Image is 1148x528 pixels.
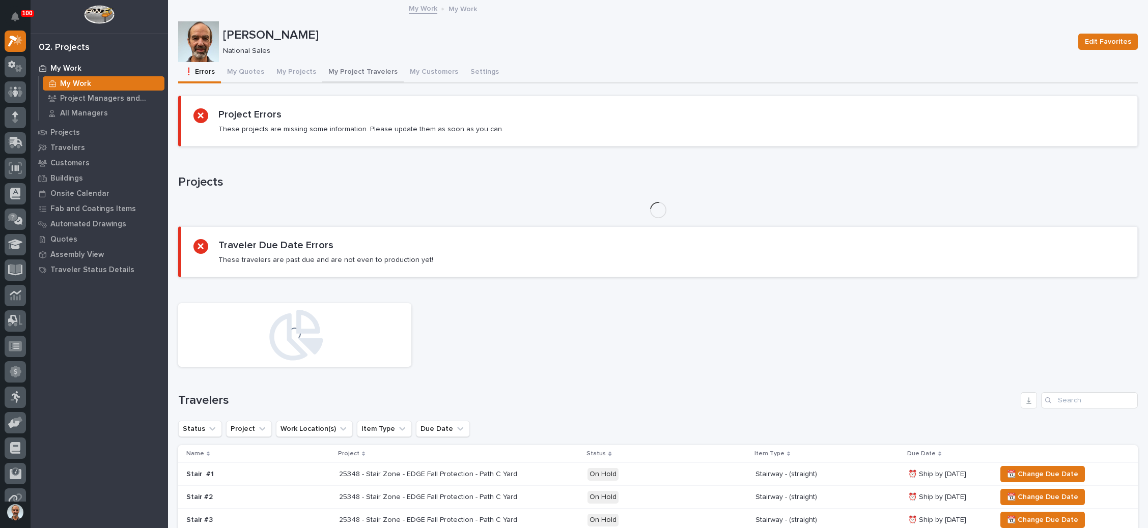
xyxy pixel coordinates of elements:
[39,91,168,105] a: Project Managers and Engineers
[1000,466,1085,482] button: 📆 Change Due Date
[587,468,619,481] div: On Hold
[1000,489,1085,505] button: 📆 Change Due Date
[84,5,114,24] img: Workspace Logo
[1000,512,1085,528] button: 📆 Change Due Date
[218,108,282,121] h2: Project Errors
[50,64,81,73] p: My Work
[50,220,126,229] p: Automated Drawings
[178,175,1138,190] h1: Projects
[178,421,222,437] button: Status
[31,61,168,76] a: My Work
[223,28,1070,43] p: [PERSON_NAME]
[60,109,108,118] p: All Managers
[50,250,104,259] p: Assembly View
[339,470,517,479] p: 25348 - Stair Zone - EDGE Fall Protection - Path C Yard
[218,255,433,265] p: These travelers are past due and are not even to production yet!
[464,62,505,83] button: Settings
[339,493,517,502] p: 25348 - Stair Zone - EDGE Fall Protection - Path C Yard
[186,516,331,524] p: Stair #3
[1085,36,1131,48] span: Edit Favorites
[178,463,1138,486] tr: Stair #125348 - Stair Zone - EDGE Fall Protection - Path C YardOn HoldStairway - (straight)⏰ Ship...
[50,143,85,153] p: Travelers
[755,493,900,502] p: Stairway - (straight)
[31,262,168,277] a: Traveler Status Details
[908,516,988,524] p: ⏰ Ship by [DATE]
[50,159,90,168] p: Customers
[178,486,1138,509] tr: Stair #225348 - Stair Zone - EDGE Fall Protection - Path C YardOn HoldStairway - (straight)⏰ Ship...
[31,216,168,231] a: Automated Drawings
[908,470,988,479] p: ⏰ Ship by [DATE]
[218,125,503,134] p: These projects are missing some information. Please update them as soon as you can.
[221,62,270,83] button: My Quotes
[587,491,619,504] div: On Hold
[755,516,900,524] p: Stairway - (straight)
[907,448,936,459] p: Due Date
[276,421,353,437] button: Work Location(s)
[186,493,331,502] p: Stair #2
[416,421,470,437] button: Due Date
[31,140,168,155] a: Travelers
[39,106,168,120] a: All Managers
[186,470,331,479] p: Stair #1
[31,247,168,262] a: Assembly View
[178,393,1017,408] h1: Travelers
[22,10,33,17] p: 100
[50,235,77,244] p: Quotes
[270,62,322,83] button: My Projects
[31,231,168,247] a: Quotes
[754,448,785,459] p: Item Type
[357,421,412,437] button: Item Type
[31,186,168,201] a: Onsite Calendar
[1007,468,1078,480] span: 📆 Change Due Date
[755,470,900,479] p: Stairway - (straight)
[1007,491,1078,503] span: 📆 Change Due Date
[50,266,134,275] p: Traveler Status Details
[13,12,26,28] div: Notifications100
[39,42,90,53] div: 02. Projects
[449,3,477,14] p: My Work
[908,493,988,502] p: ⏰ Ship by [DATE]
[60,94,160,103] p: Project Managers and Engineers
[31,201,168,216] a: Fab and Coatings Items
[50,174,83,183] p: Buildings
[50,128,80,137] p: Projects
[31,170,168,186] a: Buildings
[587,514,619,526] div: On Hold
[226,421,272,437] button: Project
[5,502,26,523] button: users-avatar
[338,448,359,459] p: Project
[60,79,91,89] p: My Work
[31,125,168,140] a: Projects
[586,448,606,459] p: Status
[218,239,333,251] h2: Traveler Due Date Errors
[186,448,204,459] p: Name
[409,2,437,14] a: My Work
[1007,514,1078,526] span: 📆 Change Due Date
[39,76,168,91] a: My Work
[339,516,517,524] p: 25348 - Stair Zone - EDGE Fall Protection - Path C Yard
[31,155,168,170] a: Customers
[50,189,109,198] p: Onsite Calendar
[223,47,1066,55] p: National Sales
[404,62,464,83] button: My Customers
[178,62,221,83] button: ❗ Errors
[1041,392,1138,408] input: Search
[50,204,136,214] p: Fab and Coatings Items
[5,6,26,27] button: Notifications
[322,62,404,83] button: My Project Travelers
[1078,34,1138,50] button: Edit Favorites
